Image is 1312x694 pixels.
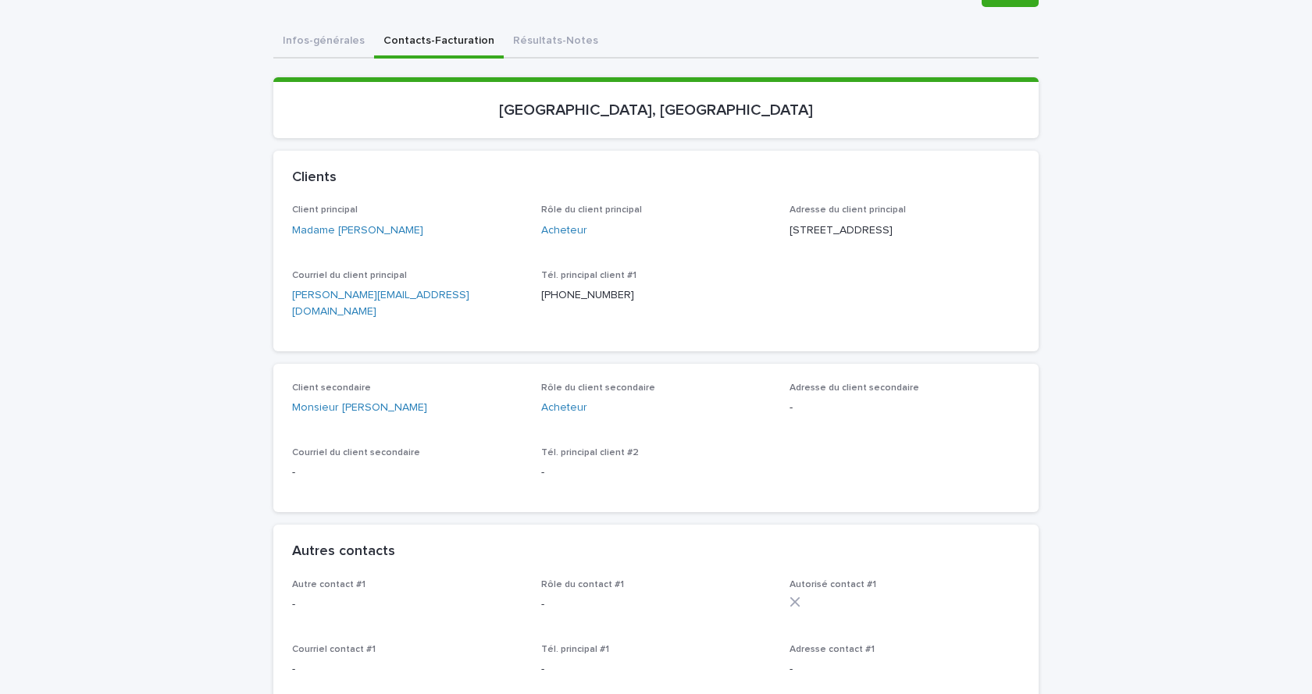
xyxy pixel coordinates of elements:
p: - [541,661,772,678]
span: Client secondaire [292,383,371,393]
p: - [292,596,522,613]
span: Rôle du client principal [541,205,642,215]
span: Rôle du contact #1 [541,580,624,589]
p: - [541,596,772,613]
a: Monsieur [PERSON_NAME] [292,400,427,416]
span: Tél. principal #1 [541,645,609,654]
h2: Autres contacts [292,543,395,561]
p: - [292,464,522,481]
button: Infos-générales [273,26,374,59]
span: Courriel du client principal [292,271,407,280]
span: Courriel contact #1 [292,645,376,654]
p: - [541,464,772,481]
span: Autre contact #1 [292,580,365,589]
a: Acheteur [541,222,587,239]
span: Courriel du client secondaire [292,448,420,457]
p: [STREET_ADDRESS] [790,222,1020,239]
span: Adresse du client secondaire [790,383,919,393]
p: [GEOGRAPHIC_DATA], [GEOGRAPHIC_DATA] [292,101,1020,119]
a: [PERSON_NAME][EMAIL_ADDRESS][DOMAIN_NAME] [292,290,469,317]
span: Autorisé contact #1 [790,580,876,589]
span: Tél. principal client #2 [541,448,639,457]
button: Contacts-Facturation [374,26,504,59]
a: Acheteur [541,400,587,416]
p: - [790,661,1020,678]
a: Madame [PERSON_NAME] [292,222,423,239]
span: Adresse du client principal [790,205,906,215]
p: - [790,400,1020,416]
span: Tél. principal client #1 [541,271,636,280]
h2: Clients [292,169,337,187]
span: Adresse contact #1 [790,645,875,654]
span: Rôle du client secondaire [541,383,655,393]
p: [PHONE_NUMBER] [541,287,772,304]
p: - [292,661,522,678]
button: Résultats-Notes [504,26,608,59]
span: Client principal [292,205,358,215]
